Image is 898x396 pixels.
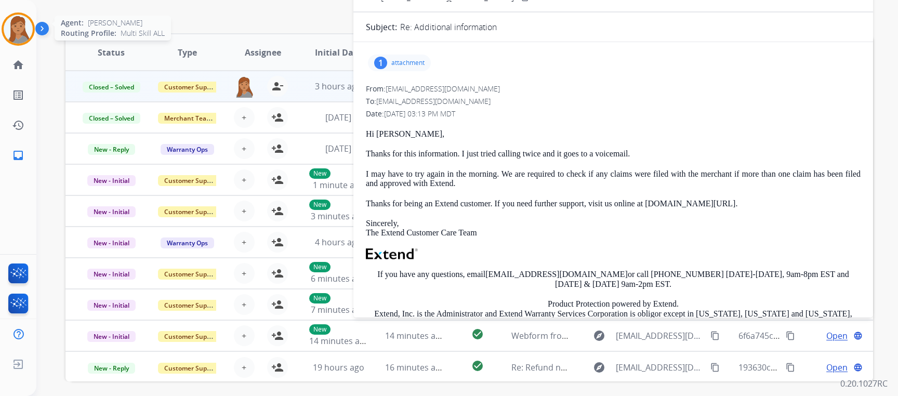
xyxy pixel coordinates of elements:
[313,179,364,191] span: 1 minute ago
[158,300,226,311] span: Customer Support
[87,300,136,311] span: New - Initial
[61,18,84,28] span: Agent:
[593,329,605,342] mat-icon: explore
[242,298,246,311] span: +
[245,46,281,59] span: Assignee
[593,361,605,374] mat-icon: explore
[315,46,362,59] span: Initial Date
[87,175,136,186] span: New - Initial
[121,28,165,38] span: Multi Skill ALL
[616,361,704,374] span: [EMAIL_ADDRESS][DOMAIN_NAME]
[325,112,351,123] span: [DATE]
[385,330,445,341] span: 14 minutes ago
[366,109,861,119] div: Date:
[313,362,364,373] span: 19 hours ago
[309,200,331,210] p: New
[309,335,369,347] span: 14 minutes ago
[12,89,24,101] mat-icon: list_alt
[738,362,896,373] span: 193630c1-47fb-491c-bb9a-7cee65d9c760
[271,174,284,186] mat-icon: person_add
[853,363,863,372] mat-icon: language
[309,293,331,303] p: New
[853,331,863,340] mat-icon: language
[87,206,136,217] span: New - Initial
[242,111,246,124] span: +
[710,363,720,372] mat-icon: content_copy
[366,129,861,139] p: Hi [PERSON_NAME],
[385,362,445,373] span: 16 minutes ago
[471,328,484,340] mat-icon: check_circle
[391,59,425,67] p: attachment
[242,267,246,280] span: +
[234,76,255,98] img: agent-avatar
[366,199,861,208] p: Thanks for being an Extend customer. If you need further support, visit us online at [DOMAIN_NAME...
[271,361,284,374] mat-icon: person_add
[485,270,628,279] a: [EMAIL_ADDRESS][DOMAIN_NAME]
[234,107,255,128] button: +
[315,81,362,92] span: 3 hours ago
[271,142,284,155] mat-icon: person_add
[234,263,255,284] button: +
[309,168,331,179] p: New
[366,270,861,289] p: If you have any questions, email or call [PHONE_NUMBER] [DATE]-[DATE], 9am-8pm EST and [DATE] & [...
[178,46,197,59] span: Type
[826,361,848,374] span: Open
[242,174,246,186] span: +
[384,109,455,118] span: [DATE] 03:13 PM MDT
[374,57,387,69] div: 1
[309,324,331,335] p: New
[271,236,284,248] mat-icon: person_add
[88,144,135,155] span: New - Reply
[710,331,720,340] mat-icon: content_copy
[271,267,284,280] mat-icon: person_add
[840,377,888,390] p: 0.20.1027RC
[158,331,226,342] span: Customer Support
[511,362,600,373] span: Re: Refund notification
[242,236,246,248] span: +
[315,236,362,248] span: 4 hours ago
[234,169,255,190] button: +
[98,46,125,59] span: Status
[158,363,226,374] span: Customer Support
[616,329,704,342] span: [EMAIL_ADDRESS][DOMAIN_NAME]
[271,80,284,93] mat-icon: person_remove
[234,357,255,378] button: +
[4,15,33,44] img: avatar
[88,18,142,28] span: [PERSON_NAME]
[83,82,140,93] span: Closed – Solved
[271,329,284,342] mat-icon: person_add
[158,269,226,280] span: Customer Support
[234,138,255,159] button: +
[242,205,246,217] span: +
[271,111,284,124] mat-icon: person_add
[366,84,861,94] div: From:
[366,248,418,260] img: Extend Logo
[271,205,284,217] mat-icon: person_add
[366,169,861,189] p: I may have to try again in the morning. We are required to check if any claims were filed with th...
[386,84,500,94] span: [EMAIL_ADDRESS][DOMAIN_NAME]
[311,304,366,315] span: 7 minutes ago
[87,237,136,248] span: New - Initial
[234,325,255,346] button: +
[311,210,366,222] span: 3 minutes ago
[161,237,214,248] span: Warranty Ops
[826,329,848,342] span: Open
[242,329,246,342] span: +
[325,143,351,154] span: [DATE]
[366,149,861,159] p: Thanks for this information. I just tried calling twice and it goes to a voicemail.
[511,330,747,341] span: Webform from [EMAIL_ADDRESS][DOMAIN_NAME] on [DATE]
[471,360,484,372] mat-icon: check_circle
[366,219,861,238] p: Sincerely, The Extend Customer Care Team
[234,294,255,315] button: +
[88,363,135,374] span: New - Reply
[87,269,136,280] span: New - Initial
[242,142,246,155] span: +
[158,175,226,186] span: Customer Support
[161,144,214,155] span: Warranty Ops
[366,21,397,33] p: Subject:
[234,201,255,221] button: +
[376,96,491,106] span: [EMAIL_ADDRESS][DOMAIN_NAME]
[738,330,895,341] span: 6f6a745c-bcc1-432a-beb0-75eca67dcbfb
[158,113,218,124] span: Merchant Team
[12,59,24,71] mat-icon: home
